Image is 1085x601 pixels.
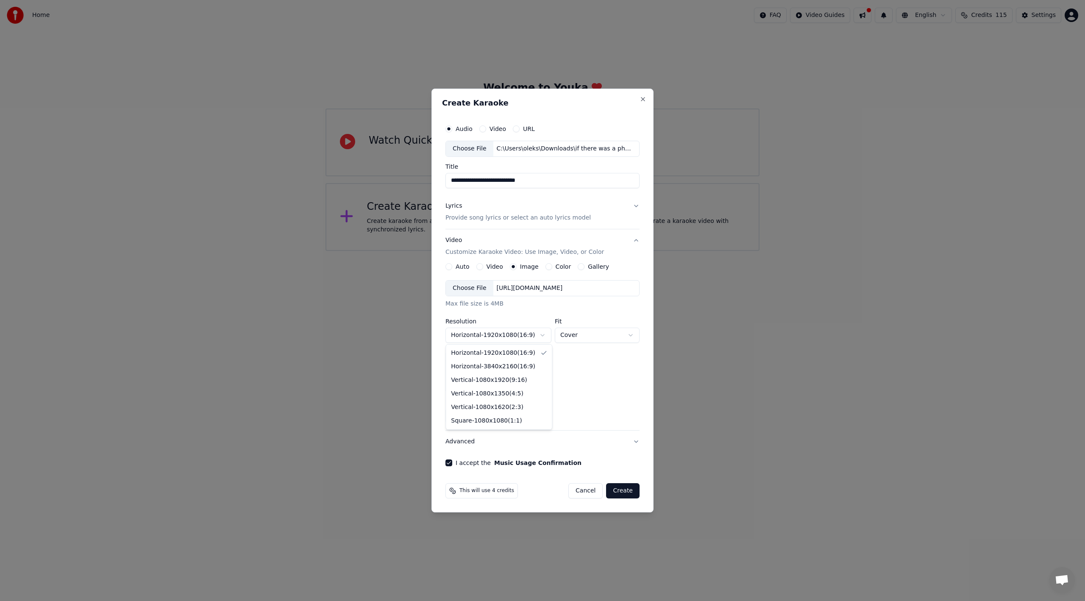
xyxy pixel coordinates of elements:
[451,349,535,357] div: Horizontal - 1920 x 1080 ( 16 : 9 )
[451,362,535,371] div: Horizontal - 3840 x 2160 ( 16 : 9 )
[451,417,522,425] div: Square - 1080 x 1080 ( 1 : 1 )
[451,403,523,412] div: Vertical - 1080 x 1620 ( 2 : 3 )
[451,390,523,398] div: Vertical - 1080 x 1350 ( 4 : 5 )
[451,376,527,384] div: Vertical - 1080 x 1920 ( 9 : 16 )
